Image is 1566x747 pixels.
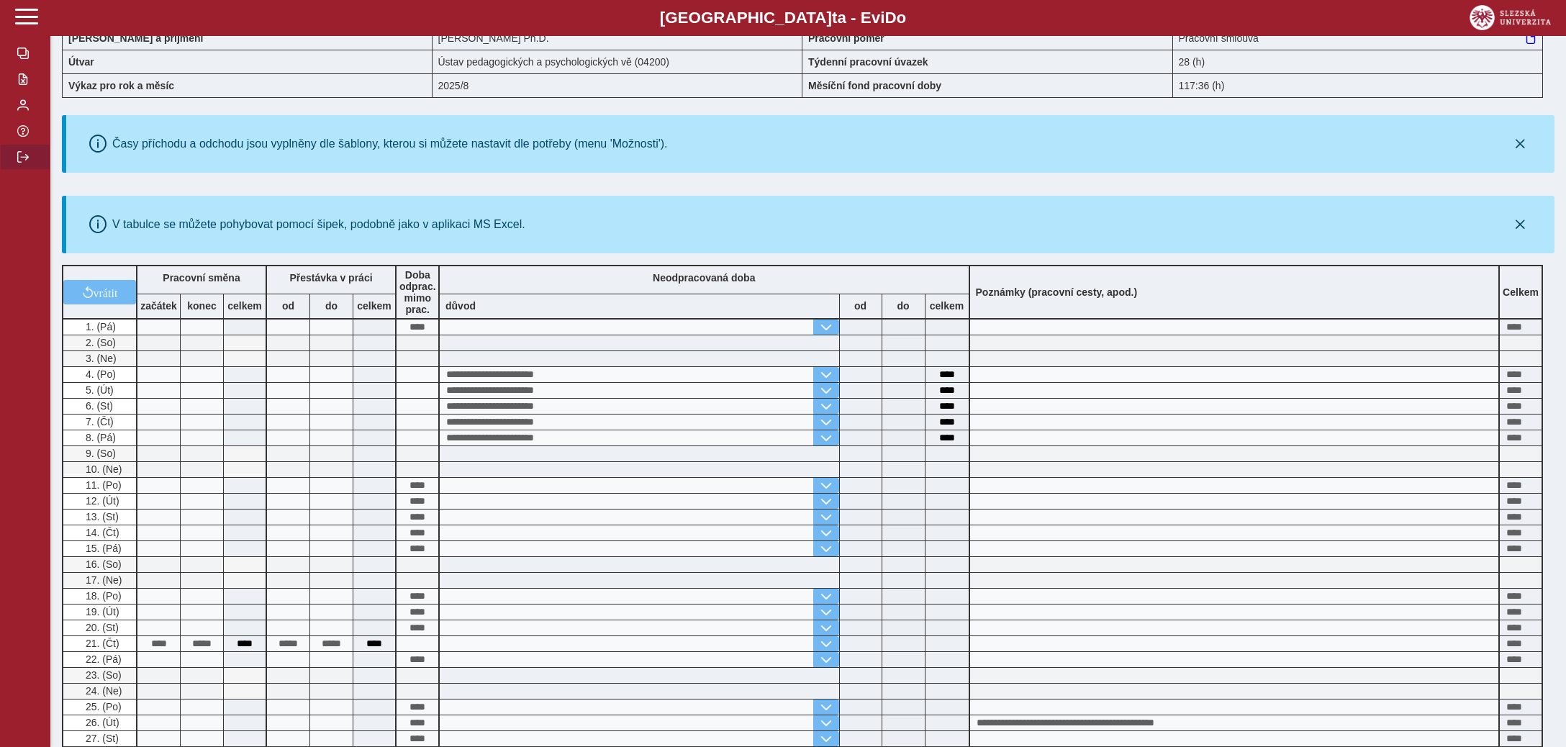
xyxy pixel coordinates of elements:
[808,56,928,68] b: Týdenní pracovní úvazek
[163,272,240,284] b: Pracovní směna
[1173,26,1544,50] div: Pracovní smlouva
[83,638,119,649] span: 21. (Čt)
[83,479,122,491] span: 11. (Po)
[68,56,94,68] b: Útvar
[83,543,122,554] span: 15. (Pá)
[832,9,837,27] span: t
[112,218,525,231] div: V tabulce se můžete pohybovat pomocí šipek, podobně jako v aplikaci MS Excel.
[83,353,117,364] span: 3. (Ne)
[83,337,116,348] span: 2. (So)
[840,300,882,312] b: od
[1470,5,1551,30] img: logo_web_su.png
[181,300,223,312] b: konec
[83,321,116,332] span: 1. (Pá)
[83,685,122,697] span: 24. (Ne)
[83,717,119,728] span: 26. (Út)
[83,606,119,617] span: 19. (Út)
[68,32,203,44] b: [PERSON_NAME] a příjmení
[83,590,122,602] span: 18. (Po)
[925,300,969,312] b: celkem
[83,558,122,570] span: 16. (So)
[94,286,118,298] span: vrátit
[1173,73,1544,98] div: 117:36 (h)
[83,416,114,427] span: 7. (Čt)
[83,432,116,443] span: 8. (Pá)
[433,26,803,50] div: [PERSON_NAME] Ph.D.
[267,300,309,312] b: od
[445,300,476,312] b: důvod
[1503,286,1539,298] b: Celkem
[83,448,116,459] span: 9. (So)
[897,9,907,27] span: o
[653,272,755,284] b: Neodpracovaná doba
[808,80,941,91] b: Měsíční fond pracovní doby
[353,300,395,312] b: celkem
[83,733,119,744] span: 27. (St)
[882,300,925,312] b: do
[970,286,1144,298] b: Poznámky (pracovní cesty, apod.)
[83,701,122,712] span: 25. (Po)
[137,300,180,312] b: začátek
[433,50,803,73] div: Ústav pedagogických a psychologických vě (04200)
[83,368,116,380] span: 4. (Po)
[83,495,119,507] span: 12. (Út)
[43,9,1523,27] b: [GEOGRAPHIC_DATA] a - Evi
[224,300,266,312] b: celkem
[83,511,119,522] span: 13. (St)
[68,80,174,91] b: Výkaz pro rok a měsíc
[83,669,122,681] span: 23. (So)
[83,622,119,633] span: 20. (St)
[1173,50,1544,73] div: 28 (h)
[310,300,353,312] b: do
[112,137,668,150] div: Časy příchodu a odchodu jsou vyplněny dle šablony, kterou si můžete nastavit dle potřeby (menu 'M...
[83,463,122,475] span: 10. (Ne)
[289,272,372,284] b: Přestávka v práci
[83,400,113,412] span: 6. (St)
[808,32,884,44] b: Pracovní poměr
[83,384,114,396] span: 5. (Út)
[884,9,896,27] span: D
[63,280,136,304] button: vrátit
[83,653,122,665] span: 22. (Pá)
[83,527,119,538] span: 14. (Čt)
[399,269,436,315] b: Doba odprac. mimo prac.
[83,574,122,586] span: 17. (Ne)
[433,73,803,98] div: 2025/8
